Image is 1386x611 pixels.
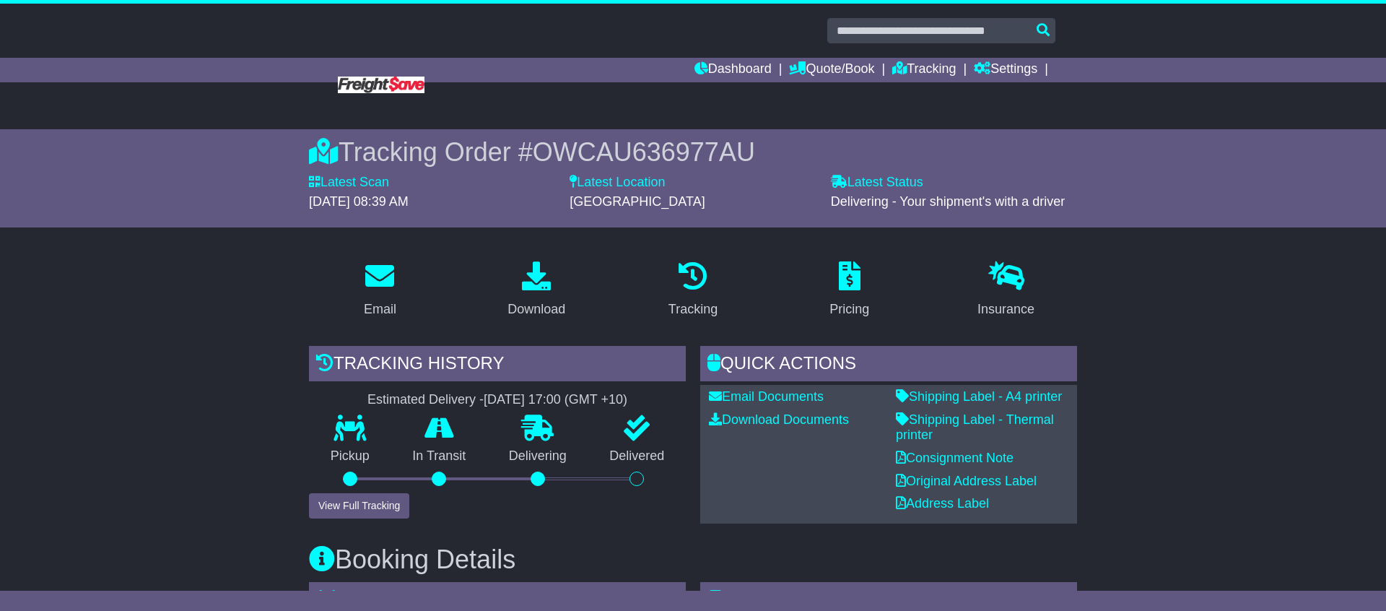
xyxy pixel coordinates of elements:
[570,175,665,191] label: Latest Location
[974,58,1037,82] a: Settings
[789,58,874,82] a: Quote/Book
[831,175,923,191] label: Latest Status
[892,58,956,82] a: Tracking
[309,346,686,385] div: Tracking history
[829,300,869,319] div: Pricing
[309,493,409,519] button: View Full Tracking
[570,194,705,209] span: [GEOGRAPHIC_DATA]
[498,256,575,324] a: Download
[896,496,989,511] a: Address Label
[309,194,409,209] span: [DATE] 08:39 AM
[588,448,687,464] p: Delivered
[668,300,718,319] div: Tracking
[484,392,627,408] div: [DATE] 17:00 (GMT +10)
[709,412,849,427] a: Download Documents
[364,300,396,319] div: Email
[309,175,389,191] label: Latest Scan
[820,256,879,324] a: Pricing
[354,256,406,324] a: Email
[507,300,565,319] div: Download
[309,136,1077,168] div: Tracking Order #
[391,448,488,464] p: In Transit
[487,448,588,464] p: Delivering
[309,545,1077,574] h3: Booking Details
[659,256,727,324] a: Tracking
[896,474,1037,488] a: Original Address Label
[533,137,755,167] span: OWCAU636977AU
[896,389,1062,404] a: Shipping Label - A4 printer
[977,300,1034,319] div: Insurance
[896,412,1054,443] a: Shipping Label - Thermal printer
[338,77,424,93] img: Freight Save
[309,448,391,464] p: Pickup
[694,58,772,82] a: Dashboard
[709,389,824,404] a: Email Documents
[896,451,1014,465] a: Consignment Note
[309,392,686,408] div: Estimated Delivery -
[700,346,1077,385] div: Quick Actions
[968,256,1044,324] a: Insurance
[831,194,1065,209] span: Delivering - Your shipment's with a driver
